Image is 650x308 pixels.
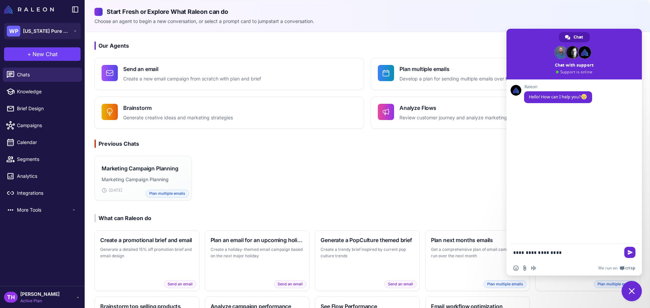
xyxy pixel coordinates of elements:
[123,114,233,122] p: Generate creative ideas and marketing strategies
[513,250,620,256] textarea: Compose your message...
[399,104,520,112] h4: Analyze Flows
[100,246,194,259] p: Generate a detailed 15% off promotion brief and email design
[17,105,77,112] span: Brief Design
[27,50,31,58] span: +
[483,280,527,288] span: Plan multiple emails
[321,246,414,259] p: Create a trendy brief inspired by current pop culture trends
[399,114,520,122] p: Review customer journey and analyze marketing flows
[23,27,70,35] span: [US_STATE] Pure Natural Beef
[3,169,82,183] a: Analytics
[598,265,617,271] span: We run on
[205,230,310,291] button: Plan an email for an upcoming holidayCreate a holiday-themed email campaign based on the next maj...
[17,71,77,78] span: Chats
[598,265,635,271] a: We run onCrisp
[531,265,536,271] span: Audio message
[624,247,635,258] span: Send
[274,280,306,288] span: Send an email
[425,230,530,291] button: Plan next months emailsGet a comprehensive plan of email campaigns to run over the next monthPlan...
[94,214,151,222] div: What can Raleon do
[371,97,640,129] button: Analyze FlowsReview customer journey and analyze marketing flows
[211,246,304,259] p: Create a holiday-themed email campaign based on the next major holiday
[431,246,524,259] p: Get a comprehensive plan of email campaigns to run over the next month
[3,68,82,82] a: Chats
[594,280,637,288] span: Plan multiple emails
[17,139,77,146] span: Calendar
[4,5,57,14] a: Raleon Logo
[522,265,527,271] span: Send a file
[146,190,189,197] span: Plan multiple emails
[573,32,583,42] span: Chat
[102,164,178,172] h3: Marketing Campaign Planning
[559,32,590,42] div: Chat
[431,236,524,244] h3: Plan next months emails
[622,281,642,301] div: Close chat
[123,65,261,73] h4: Send an email
[529,94,587,100] span: Hello! How can I help you?
[513,265,519,271] span: Insert an emoji
[4,23,81,39] button: WP[US_STATE] Pure Natural Beef
[7,26,20,37] div: WP
[32,50,58,58] span: New Chat
[17,206,71,214] span: More Tools
[94,7,640,16] h2: Start Fresh or Explore What Raleon can do
[4,47,81,61] button: +New Chat
[94,42,640,50] h3: Our Agents
[164,280,196,288] span: Send an email
[94,97,364,129] button: BrainstormGenerate creative ideas and marketing strategies
[94,18,640,25] p: Choose an agent to begin a new conversation, or select a prompt card to jumpstart a conversation.
[3,135,82,149] a: Calendar
[384,280,417,288] span: Send an email
[524,85,592,89] span: Raleon
[4,292,18,303] div: TH
[3,85,82,99] a: Knowledge
[123,75,261,83] p: Create a new email campaign from scratch with plan and brief
[3,186,82,200] a: Integrations
[3,101,82,116] a: Brief Design
[315,230,420,291] button: Generate a PopCulture themed briefCreate a trendy brief inspired by current pop culture trendsSen...
[625,265,635,271] span: Crisp
[3,152,82,166] a: Segments
[100,236,194,244] h3: Create a promotional brief and email
[399,75,515,83] p: Develop a plan for sending multiple emails over time
[321,236,414,244] h3: Generate a PopCulture themed brief
[94,230,199,291] button: Create a promotional brief and emailGenerate a detailed 15% off promotion brief and email designS...
[4,5,54,14] img: Raleon Logo
[94,58,364,90] button: Send an emailCreate a new email campaign from scratch with plan and brief
[20,298,60,304] span: Active Plan
[123,104,233,112] h4: Brainstorm
[211,236,304,244] h3: Plan an email for an upcoming holiday
[17,88,77,95] span: Knowledge
[17,156,77,163] span: Segments
[17,122,77,129] span: Campaigns
[17,172,77,180] span: Analytics
[102,176,185,183] p: Marketing Campaign Planning
[94,140,139,148] div: Previous Chats
[371,58,640,90] button: Plan multiple emailsDevelop a plan for sending multiple emails over time
[399,65,515,73] h4: Plan multiple emails
[20,290,60,298] span: [PERSON_NAME]
[102,187,185,193] div: [DATE]
[17,189,77,197] span: Integrations
[3,118,82,133] a: Campaigns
